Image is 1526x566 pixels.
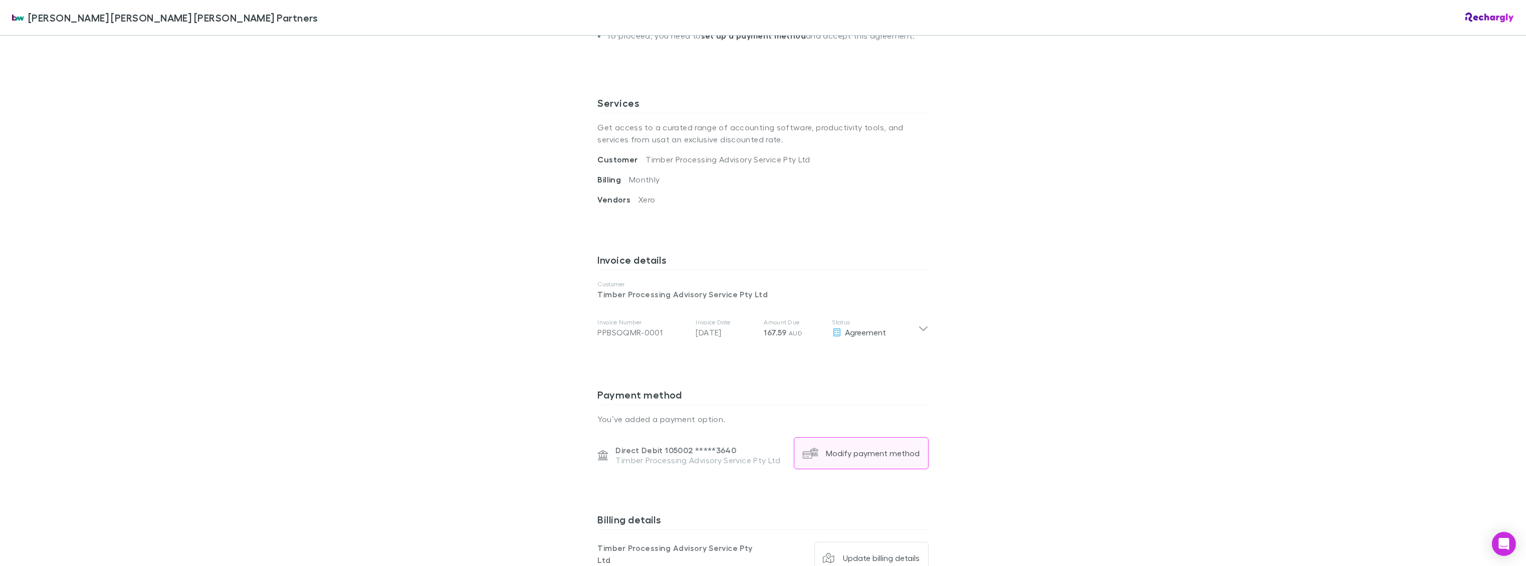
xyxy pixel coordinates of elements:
[701,31,806,41] strong: set up a payment method
[696,326,756,338] p: [DATE]
[590,308,937,348] div: Invoice NumberPPBSOQMR-0001Invoice Date[DATE]Amount Due167.59 AUDStatusAgreement
[1465,13,1514,23] img: Rechargly Logo
[28,10,318,25] span: [PERSON_NAME] [PERSON_NAME] [PERSON_NAME] Partners
[12,12,24,24] img: Brewster Walsh Waters Partners's Logo
[616,455,780,465] p: Timber Processing Advisory Service Pty Ltd
[616,445,780,455] p: Direct Debit 105002 ***** 3640
[1492,532,1516,556] div: Open Intercom Messenger
[598,326,688,338] div: PPBSOQMR-0001
[598,195,639,205] span: Vendors
[764,318,824,326] p: Amount Due
[638,195,655,204] span: Xero
[598,174,629,184] span: Billing
[598,318,688,326] p: Invoice Number
[843,553,920,563] div: Update billing details
[696,318,756,326] p: Invoice Date
[764,327,787,337] span: 167.59
[598,97,929,113] h3: Services
[598,113,929,153] p: Get access to a curated range of accounting software, productivity tools, and services from us at...
[845,327,887,337] span: Agreement
[598,542,763,566] p: Timber Processing Advisory Service Pty Ltd
[629,174,660,184] span: Monthly
[598,288,929,300] p: Timber Processing Advisory Service Pty Ltd
[598,513,929,529] h3: Billing details
[598,413,929,425] p: You’ve added a payment option.
[802,445,818,461] img: Modify payment method's Logo
[598,154,646,164] span: Customer
[794,437,929,469] button: Modify payment method
[598,389,929,405] h3: Payment method
[598,254,929,270] h3: Invoice details
[606,31,928,49] li: To proceed, you need to and accept this agreement.
[826,448,920,458] div: Modify payment method
[789,329,802,337] span: AUD
[832,318,918,326] p: Status
[645,154,810,164] span: Timber Processing Advisory Service Pty Ltd
[598,280,929,288] p: Customer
